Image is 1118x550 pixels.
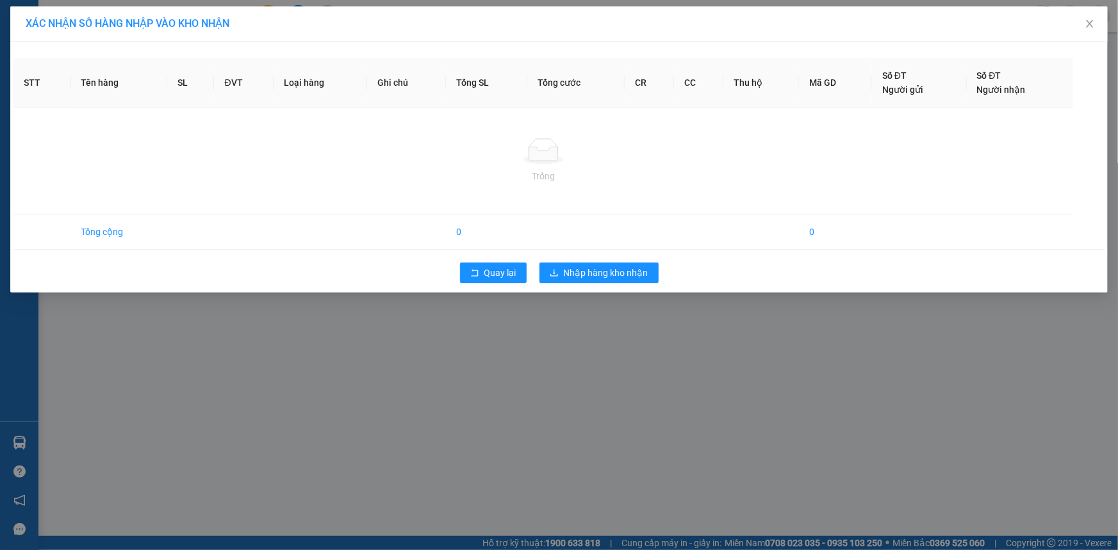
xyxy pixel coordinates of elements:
[882,85,923,95] span: Người gửi
[977,85,1026,95] span: Người nhận
[1072,6,1108,42] button: Close
[723,58,799,108] th: Thu hộ
[446,214,528,250] td: 0
[799,58,872,108] th: Mã GD
[13,58,70,108] th: STT
[977,70,1001,81] span: Số ĐT
[674,58,723,108] th: CC
[367,58,446,108] th: Ghi chú
[539,263,659,283] button: downloadNhập hàng kho nhận
[799,214,872,250] td: 0
[26,17,229,29] span: XÁC NHẬN SỐ HÀNG NHẬP VÀO KHO NHẬN
[527,58,625,108] th: Tổng cước
[460,263,527,283] button: rollbackQuay lại
[550,268,559,279] span: download
[882,70,907,81] span: Số ĐT
[446,58,528,108] th: Tổng SL
[1085,19,1095,29] span: close
[470,268,479,279] span: rollback
[625,58,674,108] th: CR
[167,58,215,108] th: SL
[484,266,516,280] span: Quay lại
[564,266,648,280] span: Nhập hàng kho nhận
[274,58,367,108] th: Loại hàng
[214,58,273,108] th: ĐVT
[24,169,1063,183] div: Trống
[70,58,167,108] th: Tên hàng
[70,214,167,250] td: Tổng cộng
